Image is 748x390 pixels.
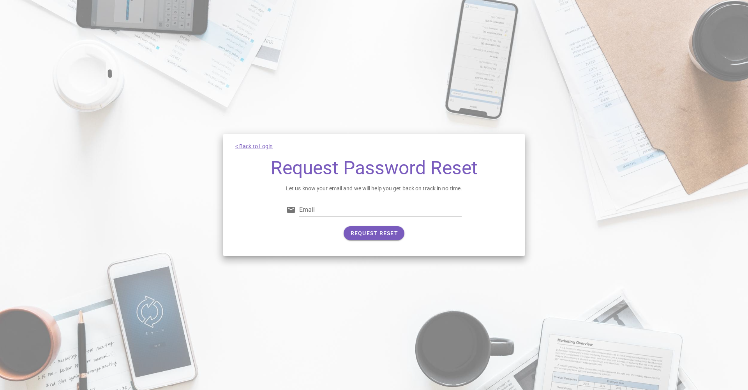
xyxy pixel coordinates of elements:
[235,184,513,246] div: Let us know your email and we will help you get back on track in no time.
[344,226,404,240] button: REQUEST RESET
[350,230,398,236] span: REQUEST RESET
[708,340,744,376] iframe: Tidio Chat
[235,143,273,149] a: < Back to Login
[235,158,513,178] h1: Request Password Reset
